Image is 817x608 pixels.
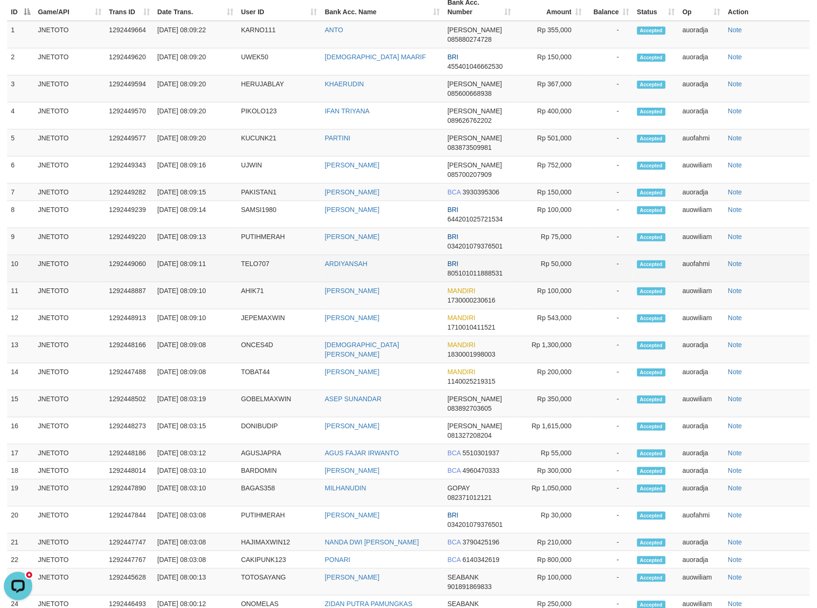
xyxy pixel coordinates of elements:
[34,255,105,282] td: JNETOTO
[7,21,34,48] td: 1
[325,134,351,142] a: PARTINI
[586,309,633,336] td: -
[463,538,500,546] span: Copy 3790425196 to clipboard
[325,287,380,295] a: [PERSON_NAME]
[447,90,492,97] span: Copy 085600668938 to clipboard
[237,157,321,184] td: UJWIN
[105,201,154,228] td: 1292449239
[105,363,154,390] td: 1292447488
[154,336,237,363] td: [DATE] 08:09:08
[447,296,495,304] span: Copy 1730000230616 to clipboard
[237,48,321,75] td: UWEK50
[237,551,321,569] td: CAKIPUNK123
[637,485,666,493] span: Accepted
[237,534,321,551] td: HAJIMAXWIN12
[105,417,154,444] td: 1292448273
[325,161,380,169] a: [PERSON_NAME]
[34,201,105,228] td: JNETOTO
[515,444,586,462] td: Rp 55,000
[463,467,500,474] span: Copy 4960470333 to clipboard
[25,2,34,11] div: new message indicator
[637,396,666,404] span: Accepted
[34,336,105,363] td: JNETOTO
[325,395,382,403] a: ASEP SUNANDAR
[586,184,633,201] td: -
[728,287,743,295] a: Note
[237,75,321,102] td: HERUJABLAY
[679,479,724,507] td: auoradja
[34,75,105,102] td: JNETOTO
[34,417,105,444] td: JNETOTO
[728,233,743,240] a: Note
[154,184,237,201] td: [DATE] 08:09:15
[586,21,633,48] td: -
[237,390,321,417] td: GOBELMAXWIN
[7,390,34,417] td: 15
[7,228,34,255] td: 9
[154,21,237,48] td: [DATE] 08:09:22
[154,417,237,444] td: [DATE] 08:03:15
[105,228,154,255] td: 1292449220
[105,157,154,184] td: 1292449343
[447,134,502,142] span: [PERSON_NAME]
[105,551,154,569] td: 1292447767
[679,417,724,444] td: auoradja
[237,417,321,444] td: DONIBUDIP
[325,422,380,430] a: [PERSON_NAME]
[325,511,380,519] a: [PERSON_NAME]
[637,467,666,475] span: Accepted
[154,390,237,417] td: [DATE] 08:03:19
[586,417,633,444] td: -
[728,107,743,115] a: Note
[325,53,426,61] a: [DEMOGRAPHIC_DATA] MAARIF
[637,287,666,295] span: Accepted
[105,534,154,551] td: 1292447747
[447,484,470,492] span: GOPAY
[679,21,724,48] td: auoradja
[679,390,724,417] td: auowiliam
[728,422,743,430] a: Note
[728,260,743,267] a: Note
[34,462,105,479] td: JNETOTO
[637,539,666,547] span: Accepted
[637,423,666,431] span: Accepted
[679,184,724,201] td: auoradja
[237,129,321,157] td: KUCUNK21
[447,233,458,240] span: BRI
[237,336,321,363] td: ONCES4D
[586,228,633,255] td: -
[237,228,321,255] td: PUTIHMERAH
[34,21,105,48] td: JNETOTO
[637,135,666,143] span: Accepted
[637,206,666,214] span: Accepted
[515,309,586,336] td: Rp 543,000
[728,206,743,213] a: Note
[325,188,380,196] a: [PERSON_NAME]
[637,314,666,322] span: Accepted
[447,144,492,151] span: Copy 083873509981 to clipboard
[515,551,586,569] td: Rp 800,000
[4,4,32,32] button: Open LiveChat chat widget
[447,494,492,501] span: Copy 082371012121 to clipboard
[34,444,105,462] td: JNETOTO
[325,107,370,115] a: IFAN TRIYANA
[447,314,475,322] span: MANDIRI
[105,129,154,157] td: 1292449577
[7,534,34,551] td: 21
[637,54,666,62] span: Accepted
[7,75,34,102] td: 3
[154,157,237,184] td: [DATE] 08:09:16
[637,341,666,350] span: Accepted
[325,260,368,267] a: ARDIYANSAH
[679,255,724,282] td: auofahmi
[679,336,724,363] td: auoradja
[515,157,586,184] td: Rp 752,000
[728,556,743,563] a: Note
[7,184,34,201] td: 7
[679,75,724,102] td: auoradja
[679,282,724,309] td: auowiliam
[105,390,154,417] td: 1292448502
[728,368,743,376] a: Note
[515,363,586,390] td: Rp 200,000
[515,336,586,363] td: Rp 1,300,000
